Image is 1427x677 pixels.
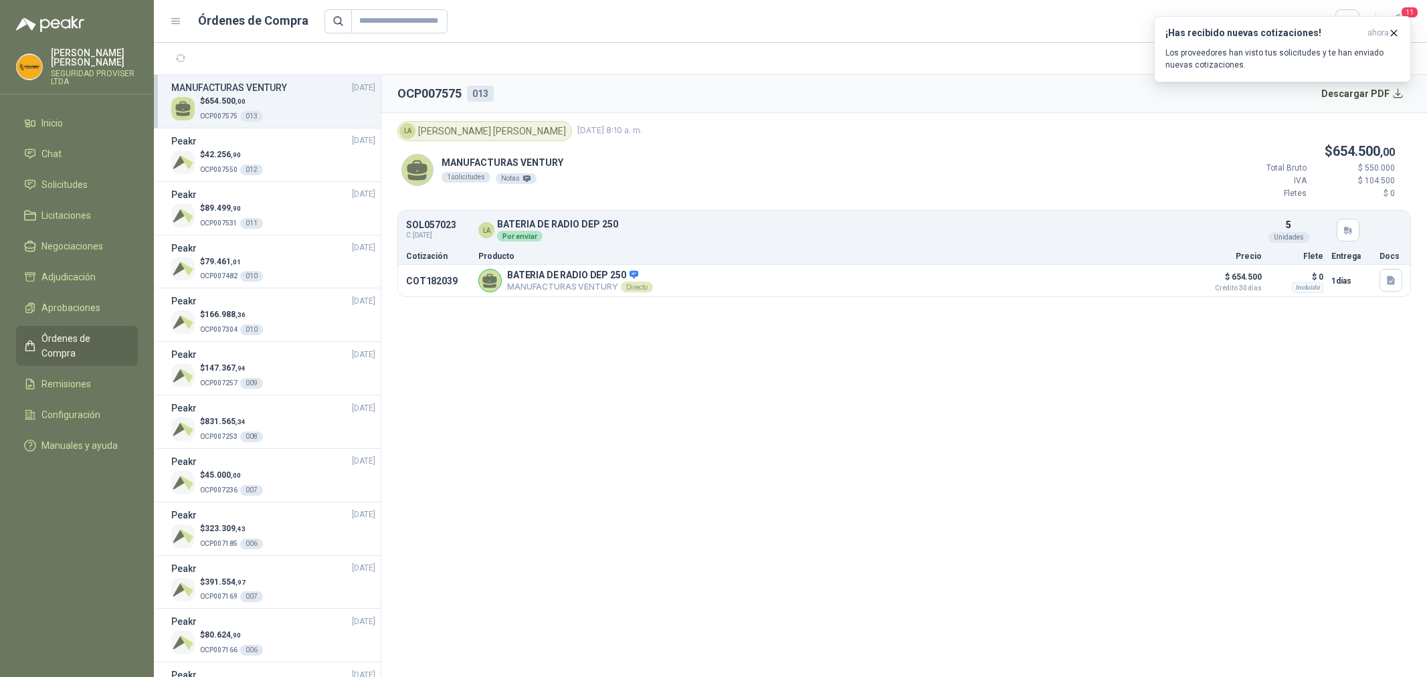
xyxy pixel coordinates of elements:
span: [DATE] [352,508,375,521]
span: 42.256 [205,150,241,159]
h1: Órdenes de Compra [198,11,308,30]
a: Peakr[DATE] Company Logo$831.565,34OCP007253008 [171,401,375,443]
img: Company Logo [171,151,195,174]
h3: Peakr [171,508,197,522]
p: Precio [1195,252,1262,260]
h3: Peakr [171,401,197,415]
div: [PERSON_NAME] [PERSON_NAME] [397,121,572,141]
p: IVA [1226,175,1307,187]
a: Inicio [16,110,138,136]
span: 654.500 [205,96,246,106]
p: 1 días [1331,273,1371,289]
p: SOL057023 [406,220,456,230]
p: BATERIA DE RADIO DEP 250 [507,270,653,282]
p: $ [200,522,263,535]
a: Negociaciones [16,233,138,259]
img: Company Logo [171,631,195,654]
a: Peakr[DATE] Company Logo$45.000,00OCP007236007 [171,454,375,496]
span: OCP007166 [200,646,237,654]
p: MANUFACTURAS VENTURY [442,155,563,170]
p: $ [200,308,263,321]
h3: Peakr [171,187,197,202]
p: MANUFACTURAS VENTURY [507,282,653,292]
span: [DATE] 8:10 a. m. [577,124,642,137]
a: Aprobaciones [16,295,138,320]
span: ,97 [235,579,246,586]
div: 007 [240,591,263,602]
div: LA [399,123,415,139]
a: Solicitudes [16,172,138,197]
p: $ [200,256,263,268]
span: [DATE] [352,455,375,468]
span: Licitaciones [41,208,91,223]
span: Solicitudes [41,177,88,192]
p: $ [200,202,263,215]
p: $ 0 [1270,269,1323,285]
div: Directo [621,282,653,292]
span: OCP007253 [200,433,237,440]
a: Chat [16,141,138,167]
span: 80.624 [205,630,241,640]
p: $ [200,576,263,589]
img: Company Logo [171,417,195,441]
span: 166.988 [205,310,246,319]
img: Company Logo [171,257,195,280]
span: ,90 [231,151,241,159]
a: Peakr[DATE] Company Logo$89.499,90OCP007531011 [171,187,375,229]
div: 013 [240,111,263,122]
div: 013 [467,86,494,102]
span: [DATE] [352,562,375,575]
button: 11 [1387,9,1411,33]
span: OCP007185 [200,540,237,547]
span: Negociaciones [41,239,103,254]
span: 391.554 [205,577,246,587]
button: Descargar PDF [1314,80,1412,107]
a: Manuales y ayuda [16,433,138,458]
span: ,34 [235,418,246,425]
p: $ [200,149,263,161]
h3: Peakr [171,294,197,308]
img: Company Logo [171,578,195,601]
h3: Peakr [171,454,197,469]
span: OCP007236 [200,486,237,494]
p: COT182039 [406,276,470,286]
h3: ¡Has recibido nuevas cotizaciones! [1165,27,1362,39]
p: $ 0 [1315,187,1395,200]
div: LA [478,222,494,238]
span: 89.499 [205,203,241,213]
p: Entrega [1331,252,1371,260]
span: 11 [1400,6,1419,19]
span: ,00 [231,472,241,479]
a: Remisiones [16,371,138,397]
p: Los proveedores han visto tus solicitudes y te han enviado nuevas cotizaciones. [1165,47,1400,71]
h2: OCP007575 [397,84,462,103]
a: Peakr[DATE] Company Logo$79.461,01OCP007482010 [171,241,375,283]
span: ,01 [231,258,241,266]
span: C: [DATE] [406,230,456,241]
span: [DATE] [352,349,375,361]
span: ,00 [235,98,246,105]
span: [DATE] [352,615,375,628]
div: Notas [496,173,537,184]
span: [DATE] [352,402,375,415]
span: [DATE] [352,188,375,201]
span: Órdenes de Compra [41,331,125,361]
a: Peakr[DATE] Company Logo$391.554,97OCP007169007 [171,561,375,603]
button: ¡Has recibido nuevas cotizaciones!ahora Los proveedores han visto tus solicitudes y te han enviad... [1154,16,1411,82]
span: Chat [41,147,62,161]
div: 009 [240,378,263,389]
a: Órdenes de Compra [16,326,138,366]
span: OCP007304 [200,326,237,333]
p: [PERSON_NAME] [PERSON_NAME] [51,48,138,67]
span: [DATE] [352,134,375,147]
img: Logo peakr [16,16,84,32]
span: OCP007575 [200,112,237,120]
a: Adjudicación [16,264,138,290]
div: 010 [240,324,263,335]
span: OCP007550 [200,166,237,173]
p: $ [200,415,263,428]
span: 147.367 [205,363,246,373]
div: 010 [240,271,263,282]
span: ,90 [231,205,241,212]
img: Company Logo [17,54,42,80]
